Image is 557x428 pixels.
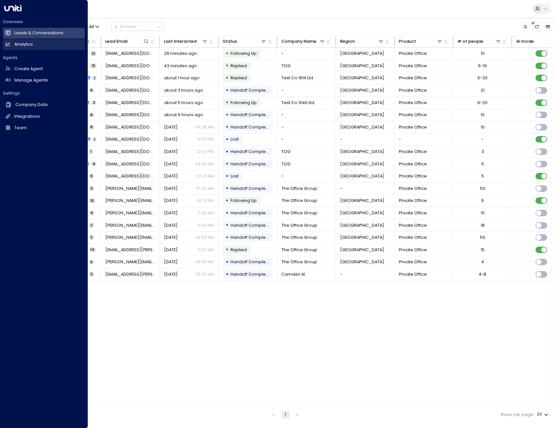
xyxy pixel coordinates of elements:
[231,173,239,179] span: Lost
[226,245,229,255] div: •
[164,63,197,69] span: 43 minutes ago
[3,123,85,133] a: Team
[105,222,156,228] span: Maisie.King@theofficegroup.com
[89,24,94,29] span: All
[226,269,229,280] div: •
[281,161,291,167] span: TOG
[226,257,229,267] div: •
[105,235,156,240] span: Maisie.King@theofficegroup.com
[399,198,427,204] span: Private Office
[226,183,229,193] div: •
[89,125,94,130] span: 8
[197,173,214,179] p: 07:41 AM
[281,235,317,240] span: The Office Group
[105,112,156,118] span: nicolablane@hotmail.com
[340,100,384,106] span: London
[231,186,273,191] span: Handoff Completed
[399,51,427,56] span: Private Office
[164,38,197,45] div: Last Interacted
[480,235,485,240] div: 50
[340,149,384,155] span: London
[281,38,316,45] div: Company Name
[399,87,427,93] span: Private Office
[481,173,484,179] div: 5
[399,124,427,130] span: Private Office
[340,51,384,56] span: London
[277,121,336,133] td: -
[89,149,93,154] span: 1
[14,77,48,84] h2: Manage Agents
[111,22,164,31] button: Actions
[340,38,384,45] div: Region
[231,112,273,117] span: Handoff Completed
[3,111,85,122] a: Integrations
[196,186,214,191] p: 07:26 AM
[90,63,97,68] span: 10
[195,161,214,167] p: 09:55 AM
[226,159,229,169] div: •
[399,63,427,69] span: Private Office
[399,173,427,179] span: Private Office
[399,210,427,216] span: Private Office
[164,235,178,240] span: Aug 14, 2025
[14,66,43,72] h2: Create Agent
[226,85,229,96] div: •
[231,87,273,93] span: Handoff Completed
[336,183,395,195] td: -
[105,124,156,130] span: nicolablane@hotmail.com
[92,76,97,81] span: 1
[231,63,247,69] span: Replied
[336,133,395,145] td: -
[226,233,229,243] div: •
[164,173,178,179] span: Aug 15, 2025
[399,247,427,253] span: Private Office
[231,124,273,130] span: Handoff Completed
[340,38,355,45] div: Region
[164,100,203,106] span: about 5 hours ago
[89,210,95,215] span: 4
[89,186,94,191] span: 3
[89,113,94,117] span: 8
[231,136,239,142] span: Lost
[340,173,384,179] span: London
[340,247,384,253] span: London
[197,136,214,142] p: 10:50 PM
[231,247,247,252] span: Replied
[3,75,85,86] a: Manage Agents
[281,411,289,419] button: page 1
[481,149,484,155] div: 3
[480,186,485,191] div: 50
[481,124,485,130] div: 10
[14,30,63,36] h2: Leads & Conversations
[198,247,214,253] p: 11:02 AM
[226,208,229,218] div: •
[336,268,395,281] td: -
[114,24,136,29] div: Actions
[226,196,229,206] div: •
[477,100,488,106] div: 6-20
[481,136,484,142] div: -
[164,87,203,93] span: about 3 hours ago
[399,100,427,106] span: Private Office
[105,210,156,216] span: Maisie.King@theofficegroup.com
[164,161,178,167] span: Aug 15, 2025
[340,198,384,204] span: London
[164,198,178,204] span: Aug 15, 2025
[231,222,273,228] span: Handoff Completed
[164,51,197,56] span: 29 minutes ago
[458,38,502,45] div: # of people
[3,64,85,74] a: Create Agent
[3,55,85,61] h2: Agents
[105,100,156,106] span: ranjit.brainch+1808test1@theofficegroup.com
[197,198,214,204] p: 06:12 AM
[231,161,273,167] span: Handoff Completed
[223,38,267,45] div: Status
[164,259,178,265] span: Aug 14, 2025
[481,247,485,253] div: 15
[3,99,85,110] a: Company Data
[231,100,257,105] span: Following Up
[3,28,85,38] a: Leads & Conversations
[277,48,336,60] td: -
[105,173,156,179] span: rayan.habbab@gmail.com
[89,174,94,178] span: 6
